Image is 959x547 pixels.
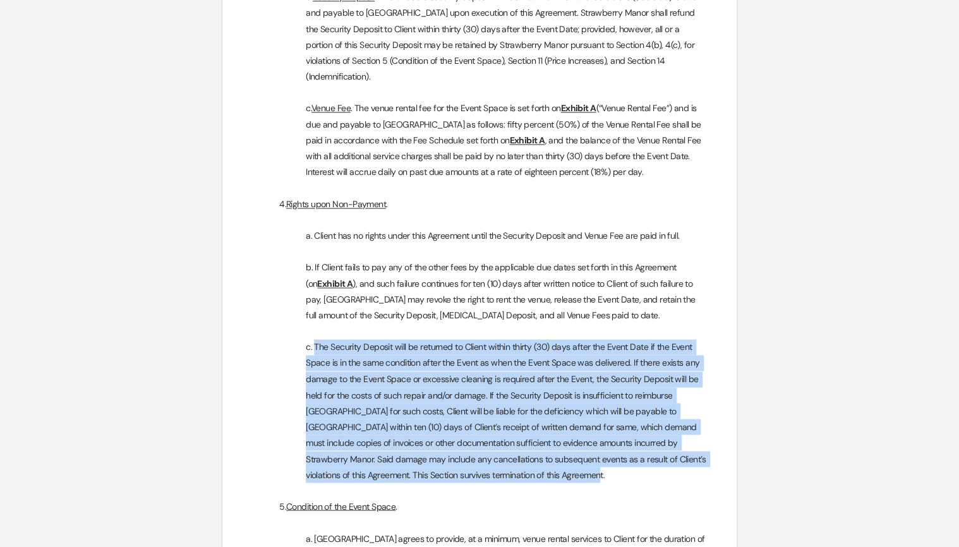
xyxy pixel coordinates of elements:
p: 5. . [253,498,706,514]
p: a. Client has no rights under this Agreement until the Security Deposit and Venue Fee are paid in... [253,228,706,244]
u: Exhibit A [509,135,545,146]
u: Exhibit A [317,278,353,289]
p: b. If Client fails to pay any of the other fees by the applicable due dates set forth in this Agr... [253,260,706,323]
u: Condition of the Event Space [286,500,395,512]
p: c. . The venue rental fee for the Event Space is set forth on (“Venue Rental Fee”) and is due and... [253,100,706,180]
u: Rights upon Non-Payment [286,198,386,210]
u: Exhibit A [560,102,596,114]
p: c. The Security Deposit will be returned to Client within thirty (30) days after the Event Date i... [253,339,706,483]
p: 4. . [253,196,706,212]
u: Venue Fee [311,102,351,114]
